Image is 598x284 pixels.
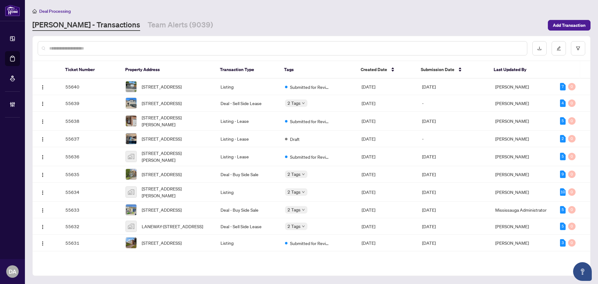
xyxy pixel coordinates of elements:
[40,224,45,229] img: Logo
[416,61,489,79] th: Submission Date
[417,147,490,166] td: [DATE]
[126,98,136,108] img: thumbnail-img
[362,118,375,124] span: [DATE]
[120,61,215,79] th: Property Address
[421,66,454,73] span: Submission Date
[290,153,330,160] span: Submitted for Review
[302,190,305,194] span: down
[126,238,136,248] img: thumbnail-img
[490,95,555,112] td: [PERSON_NAME]
[216,131,280,147] td: Listing - Lease
[60,61,120,79] th: Ticket Number
[38,152,48,161] button: Logo
[40,85,45,90] img: Logo
[60,147,121,166] td: 55636
[557,46,561,51] span: edit
[216,183,280,202] td: Listing
[142,100,182,107] span: [STREET_ADDRESS]
[40,155,45,160] img: Logo
[60,112,121,131] td: 55638
[362,136,375,142] span: [DATE]
[38,116,48,126] button: Logo
[142,114,210,128] span: [STREET_ADDRESS][PERSON_NAME]
[38,238,48,248] button: Logo
[39,8,71,14] span: Deal Processing
[9,267,17,276] span: DA
[60,95,121,112] td: 55639
[216,112,280,131] td: Listing - Lease
[490,147,555,166] td: [PERSON_NAME]
[537,46,542,51] span: download
[417,79,490,95] td: [DATE]
[417,166,490,183] td: [DATE]
[560,153,566,160] div: 5
[568,153,576,160] div: 0
[216,202,280,218] td: Deal - Buy Side Sale
[40,172,45,177] img: Logo
[361,66,387,73] span: Created Date
[560,223,566,230] div: 5
[568,135,576,142] div: 0
[560,135,566,142] div: 2
[40,101,45,106] img: Logo
[60,218,121,235] td: 55632
[216,79,280,95] td: Listing
[571,41,585,55] button: filter
[302,102,305,105] span: down
[362,84,375,89] span: [DATE]
[356,61,416,79] th: Created Date
[279,61,355,79] th: Tags
[568,223,576,230] div: 0
[553,20,586,30] span: Add Transaction
[362,240,375,246] span: [DATE]
[126,169,136,180] img: thumbnail-img
[287,223,301,230] span: 2 Tags
[38,270,48,280] button: Logo
[417,112,490,131] td: [DATE]
[126,221,136,232] img: thumbnail-img
[287,171,301,178] span: 2 Tags
[40,208,45,213] img: Logo
[60,202,121,218] td: 55633
[552,41,566,55] button: edit
[142,185,210,199] span: [STREET_ADDRESS][PERSON_NAME]
[40,190,45,195] img: Logo
[362,171,375,177] span: [DATE]
[568,117,576,125] div: 0
[560,239,566,247] div: 3
[148,20,213,31] a: Team Alerts (9039)
[417,131,490,147] td: -
[38,205,48,215] button: Logo
[302,225,305,228] span: down
[287,206,301,213] span: 2 Tags
[126,81,136,92] img: thumbnail-img
[490,218,555,235] td: [PERSON_NAME]
[560,83,566,90] div: 7
[216,166,280,183] td: Deal - Buy Side Sale
[142,171,182,178] span: [STREET_ADDRESS]
[216,95,280,112] td: Deal - Sell Side Lease
[490,112,555,131] td: [PERSON_NAME]
[216,235,280,251] td: Listing
[142,83,182,90] span: [STREET_ADDRESS]
[302,208,305,211] span: down
[362,100,375,106] span: [DATE]
[126,151,136,162] img: thumbnail-img
[290,84,330,90] span: Submitted for Review
[38,134,48,144] button: Logo
[60,131,121,147] td: 55637
[560,117,566,125] div: 5
[362,189,375,195] span: [DATE]
[490,131,555,147] td: [PERSON_NAME]
[490,235,555,251] td: [PERSON_NAME]
[417,235,490,251] td: [DATE]
[5,5,20,16] img: logo
[40,137,45,142] img: Logo
[362,154,375,159] span: [DATE]
[568,171,576,178] div: 0
[38,187,48,197] button: Logo
[532,41,547,55] button: download
[490,166,555,183] td: [PERSON_NAME]
[362,207,375,213] span: [DATE]
[216,147,280,166] td: Listing - Lease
